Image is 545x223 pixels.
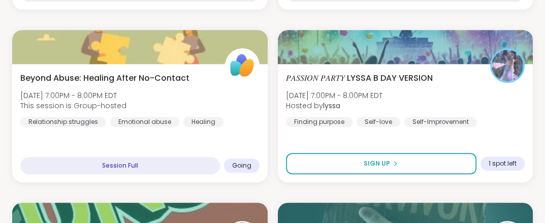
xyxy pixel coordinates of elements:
[183,117,223,127] div: Healing
[20,90,126,101] span: [DATE] 7:00PM - 8:00PM EDT
[110,117,179,127] div: Emotional abuse
[286,101,382,111] span: Hosted by
[286,90,382,101] span: [DATE] 7:00PM - 8:00PM EDT
[20,157,220,174] div: Session Full
[20,117,106,127] div: Relationship struggles
[286,117,352,127] div: Finding purpose
[20,72,189,84] span: Beyond Abuse: Healing After No-Contact
[232,162,251,170] span: Going
[20,101,126,111] span: This session is Group-hosted
[357,117,400,127] div: Self-love
[489,160,517,168] span: 1 spot left
[364,159,390,168] span: Sign Up
[404,117,477,127] div: Self-Improvement
[227,50,258,81] img: ShareWell
[492,50,523,81] img: lyssa
[323,101,340,111] b: lyssa
[286,153,477,174] button: Sign Up
[286,72,433,84] span: 𝑃𝐴𝑆𝑆𝐼𝑂𝑁 𝑃𝐴𝑅𝑇𝑌 LYSSA B DAY VERSION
